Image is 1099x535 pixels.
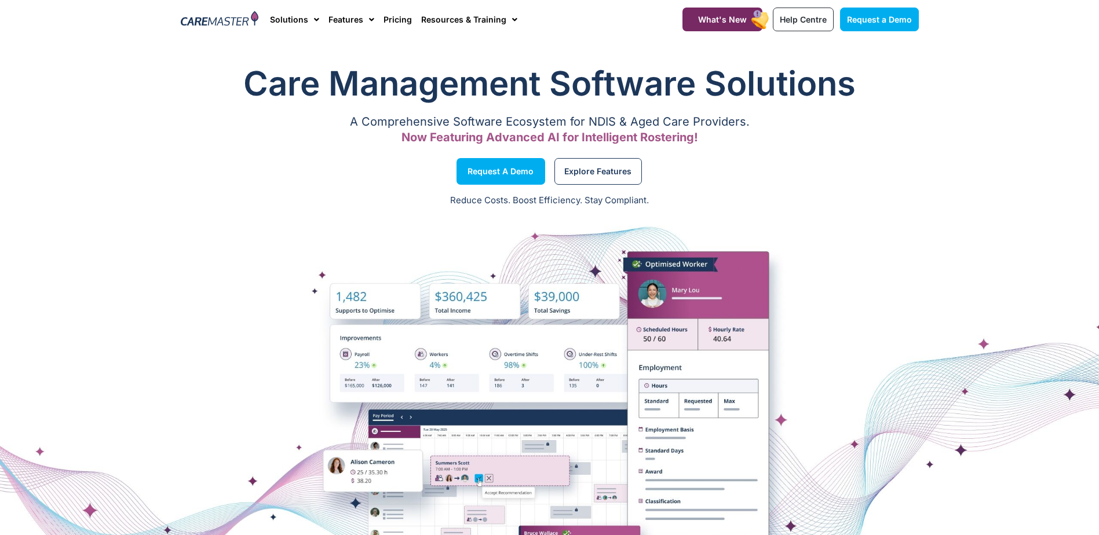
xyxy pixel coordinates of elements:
span: What's New [698,14,747,24]
a: Request a Demo [457,158,545,185]
span: Now Featuring Advanced AI for Intelligent Rostering! [401,130,698,144]
img: CareMaster Logo [181,11,259,28]
a: Explore Features [554,158,642,185]
span: Request a Demo [468,168,534,174]
p: Reduce Costs. Boost Efficiency. Stay Compliant. [7,194,1092,207]
span: Explore Features [564,168,631,174]
p: A Comprehensive Software Ecosystem for NDIS & Aged Care Providers. [181,118,919,126]
a: Request a Demo [840,8,919,31]
a: What's New [682,8,762,31]
a: Help Centre [773,8,834,31]
h1: Care Management Software Solutions [181,60,919,107]
span: Request a Demo [847,14,912,24]
span: Help Centre [780,14,827,24]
